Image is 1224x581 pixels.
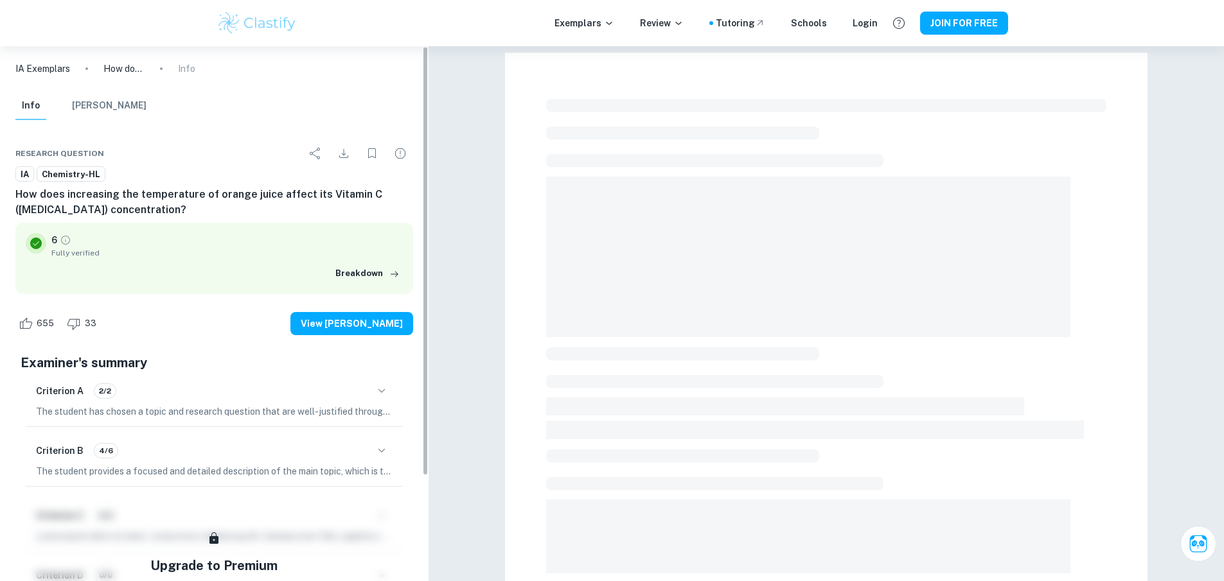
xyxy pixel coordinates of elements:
span: 2/2 [94,385,116,397]
a: Tutoring [716,16,765,30]
div: Report issue [387,141,413,166]
p: The student has chosen a topic and research question that are well-justified through both persona... [36,404,393,419]
a: Grade fully verified [60,234,71,246]
button: Breakdown [332,264,403,283]
span: 655 [30,317,61,330]
button: View [PERSON_NAME] [290,312,413,335]
p: How does increasing the temperature of orange juice affect its Vitamin C ([MEDICAL_DATA]) concent... [103,62,145,76]
span: Fully verified [51,247,403,259]
button: Help and Feedback [888,12,910,34]
button: JOIN FOR FREE [920,12,1008,35]
a: Login [853,16,878,30]
div: Like [15,313,61,334]
span: 4/6 [94,445,118,456]
div: Dislike [64,313,103,334]
p: 6 [51,233,57,247]
p: Info [178,62,195,76]
button: Info [15,92,46,120]
h6: Criterion B [36,444,84,458]
span: Research question [15,148,104,159]
h6: How does increasing the temperature of orange juice affect its Vitamin C ([MEDICAL_DATA]) concent... [15,187,413,218]
h5: Upgrade to Premium [150,556,278,575]
span: 33 [78,317,103,330]
p: Review [640,16,684,30]
span: IA [16,168,33,181]
a: IA [15,166,34,182]
h6: Criterion A [36,384,84,398]
a: Chemistry-HL [37,166,105,182]
button: [PERSON_NAME] [72,92,146,120]
div: Bookmark [359,141,385,166]
img: Clastify logo [217,10,298,36]
a: Schools [791,16,827,30]
button: Ask Clai [1180,526,1216,562]
p: The student provides a focused and detailed description of the main topic, which is to explore th... [36,464,393,478]
a: IA Exemplars [15,62,70,76]
p: Exemplars [554,16,614,30]
span: Chemistry-HL [37,168,105,181]
div: Share [303,141,328,166]
h5: Examiner's summary [21,353,408,372]
div: Download [331,141,357,166]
